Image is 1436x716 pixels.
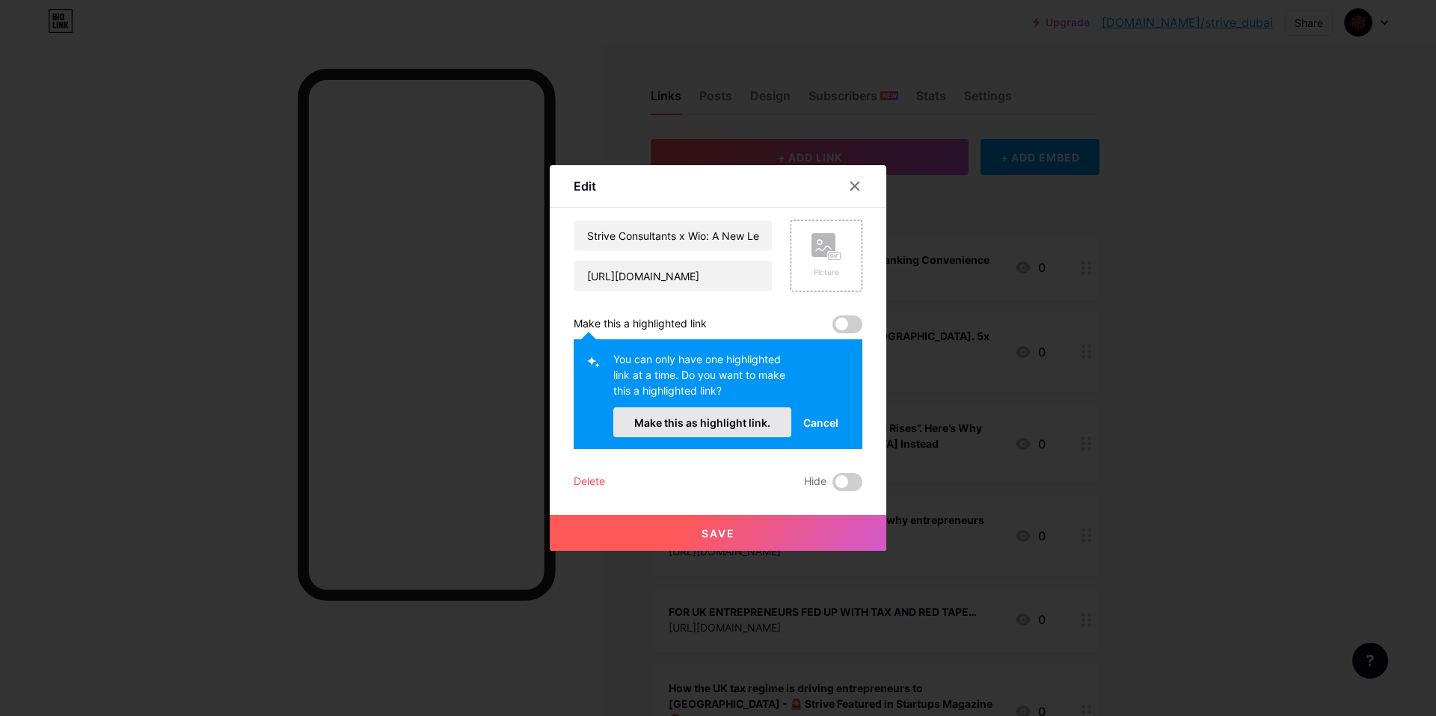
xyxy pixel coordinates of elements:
input: Title [574,220,772,250]
span: Hide [804,473,826,491]
div: You can only have one highlighted link at a time. Do you want to make this a highlighted link? [613,351,791,407]
div: Make this a highlighted link [574,315,707,333]
div: Edit [574,177,596,195]
div: Delete [574,473,605,491]
input: URL [574,261,772,291]
button: Save [550,515,886,551]
span: Save [702,527,735,540]
span: Make this as highlight link. [634,416,770,429]
div: Picture [811,267,841,278]
button: Make this as highlight link. [613,407,791,437]
button: Cancel [791,407,850,437]
span: Cancel [803,415,838,430]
